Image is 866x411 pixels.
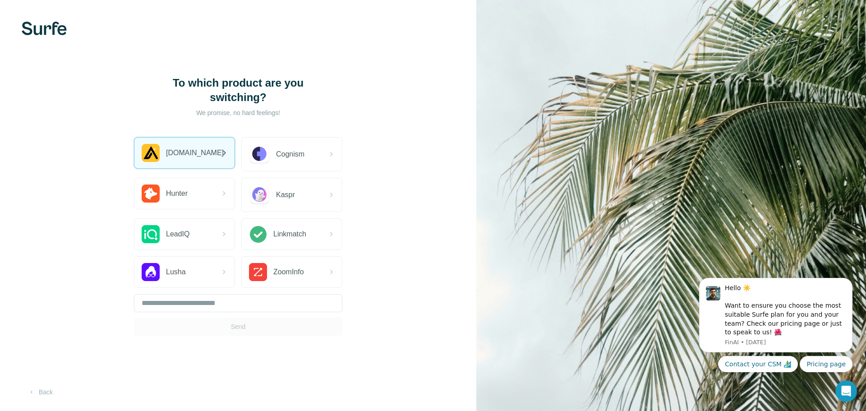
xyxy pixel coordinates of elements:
span: ZoomInfo [273,267,304,277]
p: We promise, no hard feelings! [148,108,328,117]
span: Hunter [166,188,188,199]
img: Kaspr Logo [249,185,270,205]
span: LeadIQ [166,229,189,240]
img: Cognism Logo [249,144,270,165]
span: Lusha [166,267,186,277]
img: Linkmatch Logo [249,225,267,243]
span: Linkmatch [273,229,306,240]
img: Surfe's logo [22,22,67,35]
iframe: Intercom notifications message [686,267,866,406]
img: Lusha Logo [142,263,160,281]
h1: To which product are you switching? [148,76,328,105]
img: Apollo.io Logo [142,144,160,162]
img: ZoomInfo Logo [249,263,267,281]
img: LeadIQ Logo [142,225,160,243]
button: Back [22,384,59,400]
span: Kaspr [276,189,295,200]
span: [DOMAIN_NAME] [166,148,224,158]
span: Cognism [276,149,304,160]
iframe: Intercom live chat [835,380,857,402]
img: Hunter.io Logo [142,185,160,203]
